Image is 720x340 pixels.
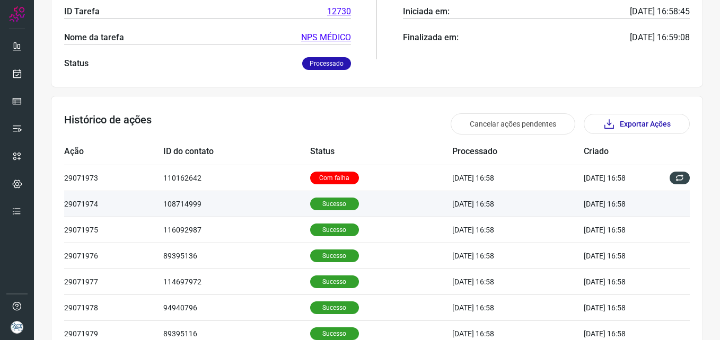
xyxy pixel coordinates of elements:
[630,31,690,44] p: [DATE] 16:59:08
[64,294,163,320] td: 29071978
[584,139,658,165] td: Criado
[452,269,584,294] td: [DATE] 16:58
[9,6,25,22] img: Logo
[452,243,584,269] td: [DATE] 16:58
[64,217,163,243] td: 29071975
[452,217,584,243] td: [DATE] 16:58
[584,217,658,243] td: [DATE] 16:58
[310,198,359,210] p: Sucesso
[584,294,658,320] td: [DATE] 16:58
[403,5,450,18] p: Iniciada em:
[310,275,359,288] p: Sucesso
[403,31,459,44] p: Finalizada em:
[452,165,584,191] td: [DATE] 16:58
[451,113,575,135] button: Cancelar ações pendentes
[64,139,163,165] td: Ação
[452,191,584,217] td: [DATE] 16:58
[64,113,152,135] h3: Histórico de ações
[64,5,100,18] p: ID Tarefa
[163,191,310,217] td: 108714999
[630,5,690,18] p: [DATE] 16:58:45
[11,321,23,334] img: 2df383a8bc393265737507963739eb71.PNG
[310,223,359,236] p: Sucesso
[64,165,163,191] td: 29071973
[163,269,310,294] td: 114697972
[163,217,310,243] td: 116092987
[452,294,584,320] td: [DATE] 16:58
[310,139,452,165] td: Status
[310,172,359,184] p: Com falha
[64,191,163,217] td: 29071974
[163,294,310,320] td: 94940796
[584,243,658,269] td: [DATE] 16:58
[584,191,658,217] td: [DATE] 16:58
[163,243,310,269] td: 89395136
[452,139,584,165] td: Processado
[584,165,658,191] td: [DATE] 16:58
[302,57,351,70] p: Processado
[64,269,163,294] td: 29071977
[301,31,351,44] a: NPS MÉDICO
[163,139,310,165] td: ID do contato
[327,5,351,18] a: 12730
[310,301,359,314] p: Sucesso
[584,114,690,134] button: Exportar Ações
[64,243,163,269] td: 29071976
[310,327,359,340] p: Sucesso
[64,31,124,44] p: Nome da tarefa
[584,269,658,294] td: [DATE] 16:58
[310,249,359,262] p: Sucesso
[64,57,89,70] p: Status
[163,165,310,191] td: 110162642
